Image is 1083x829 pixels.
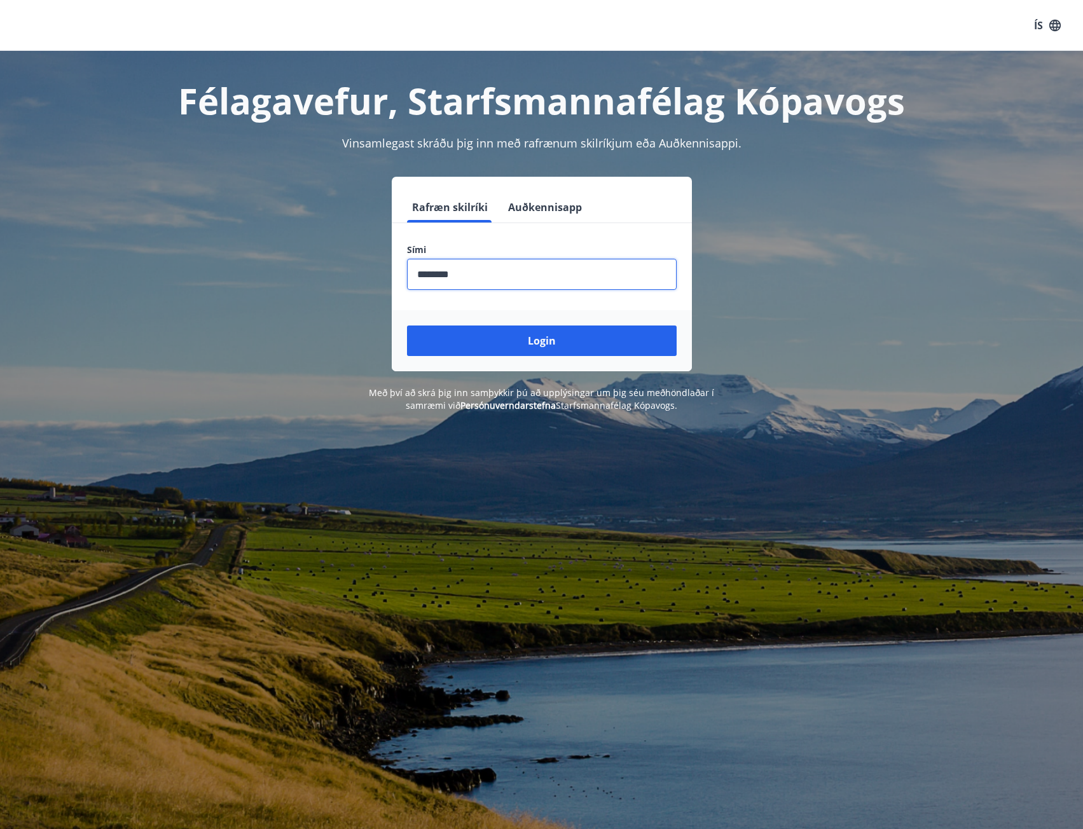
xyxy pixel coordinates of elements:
[369,387,714,411] span: Með því að skrá þig inn samþykkir þú að upplýsingar um þig séu meðhöndlaðar í samræmi við Starfsm...
[342,135,742,151] span: Vinsamlegast skráðu þig inn með rafrænum skilríkjum eða Auðkennisappi.
[1027,14,1068,37] button: ÍS
[407,243,677,256] label: Sími
[99,76,984,125] h1: Félagavefur, Starfsmannafélag Kópavogs
[407,325,677,356] button: Login
[460,399,556,411] a: Persónuverndarstefna
[503,192,587,223] button: Auðkennisapp
[407,192,493,223] button: Rafræn skilríki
